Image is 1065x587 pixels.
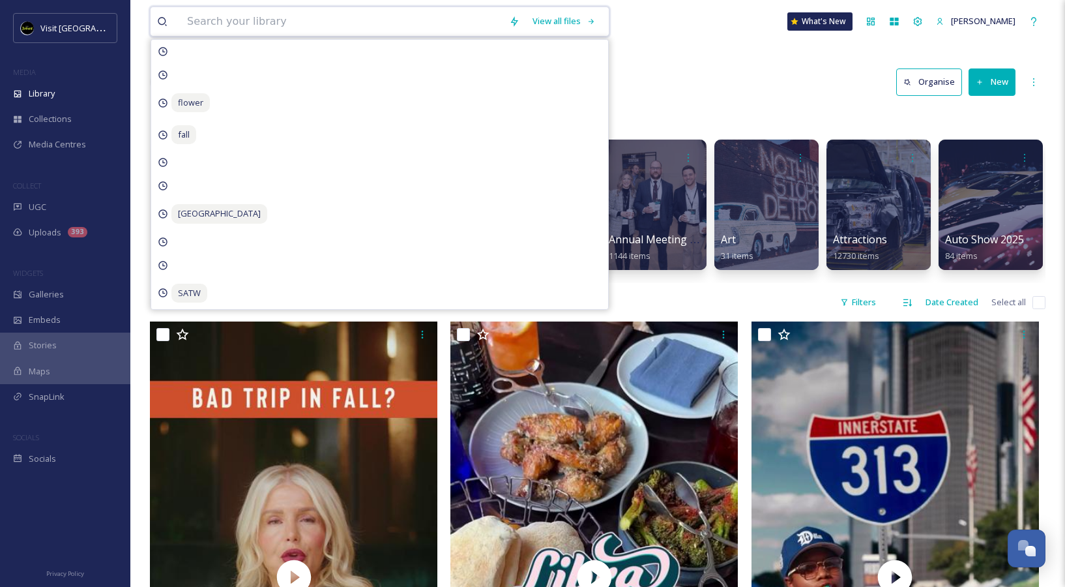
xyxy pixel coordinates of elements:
a: Attractions12730 items [833,233,887,262]
span: Library [29,87,55,100]
span: [PERSON_NAME] [951,15,1015,27]
span: Media Centres [29,138,86,151]
a: View all files [526,8,602,34]
img: VISIT%20DETROIT%20LOGO%20-%20BLACK%20BACKGROUND.png [21,22,34,35]
span: SATW [171,284,207,303]
button: New [969,68,1015,95]
div: Filters [834,290,883,315]
button: Organise [896,68,962,95]
span: Privacy Policy [46,569,84,578]
div: 393 [68,227,87,237]
span: 73 file s [150,296,176,309]
span: Maps [29,365,50,378]
span: 12730 items [833,250,879,262]
span: Socials [29,453,56,465]
a: Annual Meeting (Eblast)1144 items [609,233,726,262]
span: Uploads [29,226,61,239]
span: WIDGETS [13,268,43,278]
span: Art [721,232,736,247]
span: Select all [991,296,1026,309]
a: Art31 items [721,233,753,262]
span: UGC [29,201,46,213]
span: Annual Meeting (Eblast) [609,232,726,247]
button: Open Chat [1008,530,1045,567]
span: [GEOGRAPHIC_DATA] [171,204,267,223]
span: flower [171,93,210,112]
span: fall [171,125,196,144]
span: Auto Show 2025 [945,232,1024,247]
span: Stories [29,339,57,352]
a: [PERSON_NAME] [929,8,1022,34]
span: COLLECT [13,181,41,190]
span: Embeds [29,314,61,326]
span: SOCIALS [13,432,39,442]
span: Attractions [833,232,887,247]
span: Visit [GEOGRAPHIC_DATA] [40,22,141,34]
span: SnapLink [29,391,65,403]
a: What's New [787,12,853,31]
span: 84 items [945,250,978,262]
a: Auto Show 202584 items [945,233,1024,262]
span: MEDIA [13,67,36,77]
span: 31 items [721,250,753,262]
span: 1144 items [609,250,650,262]
input: Search your library [181,7,503,36]
a: Privacy Policy [46,565,84,580]
div: Date Created [919,290,985,315]
span: Galleries [29,288,64,301]
span: Collections [29,113,72,125]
